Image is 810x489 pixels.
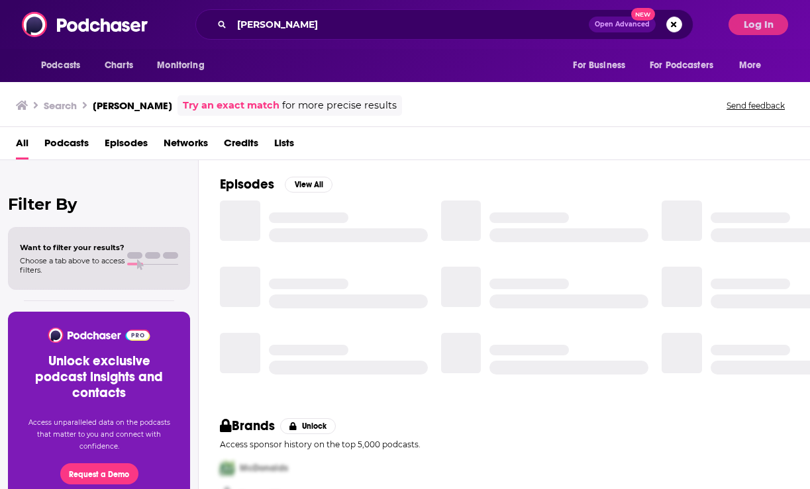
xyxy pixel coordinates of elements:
a: Lists [274,132,294,159]
h3: Unlock exclusive podcast insights and contacts [24,353,174,401]
button: View All [285,177,332,193]
button: Request a Demo [60,463,138,484]
img: Podchaser - Follow, Share and Rate Podcasts [22,12,149,37]
h2: Brands [220,418,275,434]
span: Podcasts [41,56,80,75]
span: for more precise results [282,98,397,113]
button: open menu [32,53,97,78]
h2: Episodes [220,176,274,193]
span: More [739,56,762,75]
button: Send feedback [723,100,789,111]
a: Try an exact match [183,98,279,113]
button: open menu [730,53,778,78]
span: Choose a tab above to access filters. [20,256,125,275]
a: Networks [164,132,208,159]
h2: Filter By [8,195,190,214]
span: For Podcasters [650,56,713,75]
p: Access sponsor history on the top 5,000 podcasts. [220,439,789,449]
a: Episodes [105,132,148,159]
div: Search podcasts, credits, & more... [195,9,693,40]
img: First Pro Logo [215,455,240,482]
span: Monitoring [157,56,204,75]
h3: [PERSON_NAME] [93,99,172,112]
p: Access unparalleled data on the podcasts that matter to you and connect with confidence. [24,417,174,453]
button: Open AdvancedNew [589,17,656,32]
span: Open Advanced [595,21,650,28]
a: EpisodesView All [220,176,332,193]
a: Credits [224,132,258,159]
img: Podchaser - Follow, Share and Rate Podcasts [47,328,151,343]
button: open menu [641,53,733,78]
span: McDonalds [240,463,288,474]
h3: Search [44,99,77,112]
a: Podcasts [44,132,89,159]
span: New [631,8,655,21]
a: All [16,132,28,159]
button: Log In [729,14,788,35]
input: Search podcasts, credits, & more... [232,14,589,35]
button: open menu [564,53,642,78]
a: Charts [96,53,141,78]
span: Charts [105,56,133,75]
span: Want to filter your results? [20,243,125,252]
span: For Business [573,56,625,75]
button: Unlock [280,418,336,434]
button: open menu [148,53,221,78]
